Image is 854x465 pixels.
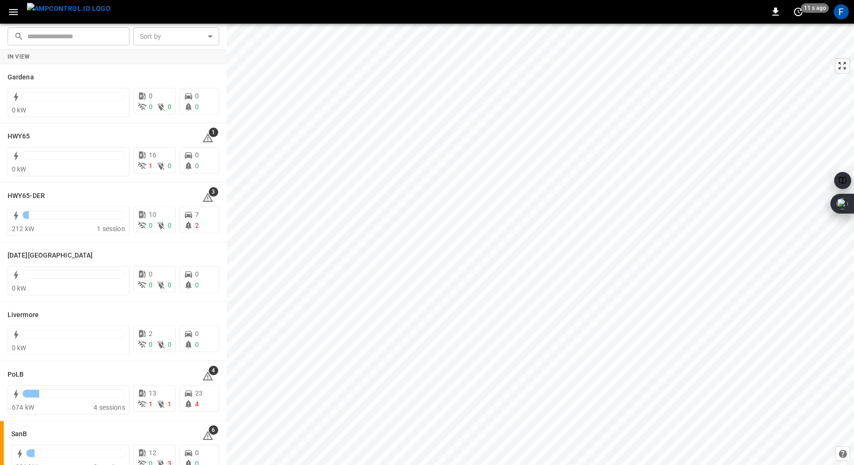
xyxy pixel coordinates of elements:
span: 23 [195,389,203,397]
span: 0 [149,270,153,278]
span: 1 [149,400,153,408]
span: 12 [149,449,156,456]
div: profile-icon [834,4,849,19]
span: 1 [149,162,153,170]
span: 0 [168,222,171,229]
h6: Karma Center [8,250,93,261]
span: 0 [195,281,199,289]
span: 1 [209,128,218,137]
h6: Gardena [8,72,34,83]
span: 4 sessions [94,404,125,411]
span: 6 [209,425,218,435]
button: set refresh interval [791,4,806,19]
span: 10 [149,211,156,218]
strong: In View [8,53,30,60]
span: 0 [149,103,153,111]
span: 13 [149,389,156,397]
span: 0 [168,162,171,170]
span: 0 kW [12,344,26,352]
span: 1 session [97,225,125,232]
span: 0 [149,92,153,100]
span: 0 [149,281,153,289]
span: 0 [195,330,199,337]
span: 0 [195,270,199,278]
span: 2 [149,330,153,337]
span: 0 [195,449,199,456]
span: 212 kW [12,225,34,232]
span: 0 [195,151,199,159]
span: 3 [209,187,218,197]
h6: Livermore [8,310,39,320]
span: 0 kW [12,284,26,292]
span: 0 [195,341,199,348]
span: 0 [195,103,199,111]
span: 674 kW [12,404,34,411]
h6: HWY65 [8,131,30,142]
span: 0 [195,162,199,170]
h6: PoLB [8,370,24,380]
span: 11 s ago [801,3,829,13]
span: 0 [195,92,199,100]
span: 0 [168,341,171,348]
span: 0 [149,222,153,229]
span: 16 [149,151,156,159]
img: ampcontrol.io logo [27,3,111,15]
canvas: Map [227,24,854,465]
span: 7 [195,211,199,218]
span: 0 kW [12,106,26,114]
h6: SanB [11,429,27,439]
span: 2 [195,222,199,229]
span: 4 [195,400,199,408]
span: 1 [168,400,171,408]
span: 0 kW [12,165,26,173]
span: 0 [149,341,153,348]
span: 0 [168,103,171,111]
span: 0 [168,281,171,289]
h6: HWY65-DER [8,191,45,201]
span: 4 [209,366,218,375]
